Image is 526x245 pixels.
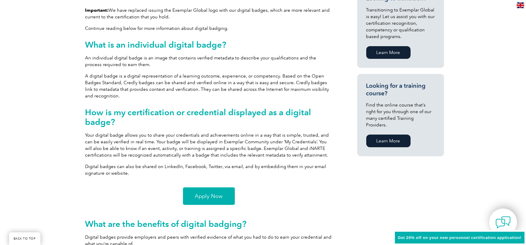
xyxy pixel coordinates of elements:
a: Learn More [366,135,411,147]
a: Learn More [366,46,411,59]
h2: How is my certification or credential displayed as a digital badge? [85,107,332,127]
p: Transitioning to Exemplar Global is easy! Let us assist you with our certification recognition, c... [366,7,435,40]
p: An individual digital badge is an image that contains verified metadata to describe your qualific... [85,55,332,68]
img: en [517,2,524,8]
a: BACK TO TOP [9,232,40,245]
strong: Important: [85,8,109,13]
p: Your digital badge allows you to share your credentials and achievements online in a way that is ... [85,132,332,158]
p: Digital badges can also be shared on LinkedIn, Facebook, Twitter, via email, and by embedding the... [85,163,332,177]
h2: What are the benefits of digital badging? [85,219,332,229]
a: Apply Now [183,187,235,205]
p: Continue reading below for more information about digital badging. [85,25,332,32]
h2: What is an individual digital badge? [85,40,332,49]
p: A digital badge is a digital representation of a learning outcome, experience, or competency. Bas... [85,73,332,99]
h3: Looking for a training course? [366,82,435,97]
span: Get 20% off on your new personnel certification application! [398,235,521,240]
span: Apply Now [195,193,223,199]
p: We have replaced issuing the Exemplar Global logo with our digital badges, which are more relevan... [85,7,332,20]
img: contact-chat.png [496,215,511,230]
p: Find the online course that’s right for you through one of our many certified Training Providers. [366,102,435,128]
